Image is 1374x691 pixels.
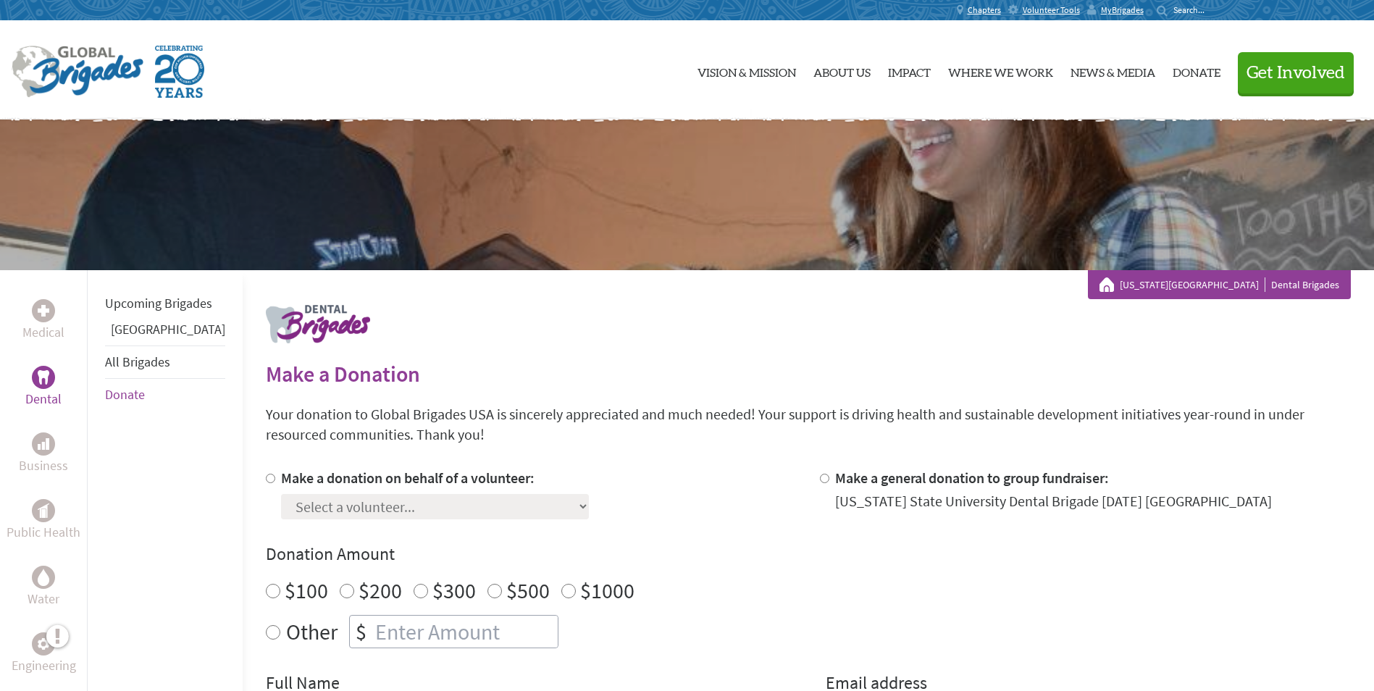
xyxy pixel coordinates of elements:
img: Water [38,569,49,585]
a: DentalDental [25,366,62,409]
li: Panama [105,319,225,345]
span: Volunteer Tools [1023,4,1080,16]
h2: Make a Donation [266,361,1351,387]
a: Where We Work [948,33,1053,108]
img: Medical [38,305,49,317]
a: EngineeringEngineering [12,632,76,676]
a: About Us [813,33,871,108]
div: Dental [32,366,55,389]
label: $1000 [580,577,634,604]
div: [US_STATE] State University Dental Brigade [DATE] [GEOGRAPHIC_DATA] [835,491,1272,511]
img: logo-dental.png [266,305,370,343]
img: Dental [38,370,49,384]
label: Make a general donation to group fundraiser: [835,469,1109,487]
label: $200 [359,577,402,604]
label: $500 [506,577,550,604]
img: Business [38,438,49,450]
label: Make a donation on behalf of a volunteer: [281,469,535,487]
a: MedicalMedical [22,299,64,343]
a: WaterWater [28,566,59,609]
p: Medical [22,322,64,343]
a: BusinessBusiness [19,432,68,476]
a: Donate [1173,33,1220,108]
label: Other [286,615,338,648]
img: Global Brigades Logo [12,46,143,98]
img: Public Health [38,503,49,518]
img: Engineering [38,638,49,650]
img: Global Brigades Celebrating 20 Years [155,46,204,98]
a: Vision & Mission [698,33,796,108]
div: $ [350,616,372,648]
div: Water [32,566,55,589]
div: Engineering [32,632,55,656]
button: Get Involved [1238,52,1354,93]
div: Public Health [32,499,55,522]
a: All Brigades [105,353,170,370]
div: Business [32,432,55,456]
div: Dental Brigades [1099,277,1339,292]
p: Dental [25,389,62,409]
p: Public Health [7,522,80,543]
li: Donate [105,379,225,411]
p: Water [28,589,59,609]
li: Upcoming Brigades [105,288,225,319]
label: $100 [285,577,328,604]
a: News & Media [1071,33,1155,108]
li: All Brigades [105,345,225,379]
p: Engineering [12,656,76,676]
input: Search... [1173,4,1215,15]
span: Chapters [968,4,1001,16]
div: Medical [32,299,55,322]
a: [GEOGRAPHIC_DATA] [111,321,225,338]
span: Get Involved [1247,64,1345,82]
p: Business [19,456,68,476]
a: Upcoming Brigades [105,295,212,311]
a: Donate [105,386,145,403]
h4: Donation Amount [266,543,1351,566]
a: Public HealthPublic Health [7,499,80,543]
a: [US_STATE][GEOGRAPHIC_DATA] [1120,277,1265,292]
input: Enter Amount [372,616,558,648]
a: Impact [888,33,931,108]
label: $300 [432,577,476,604]
span: MyBrigades [1101,4,1144,16]
p: Your donation to Global Brigades USA is sincerely appreciated and much needed! Your support is dr... [266,404,1351,445]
